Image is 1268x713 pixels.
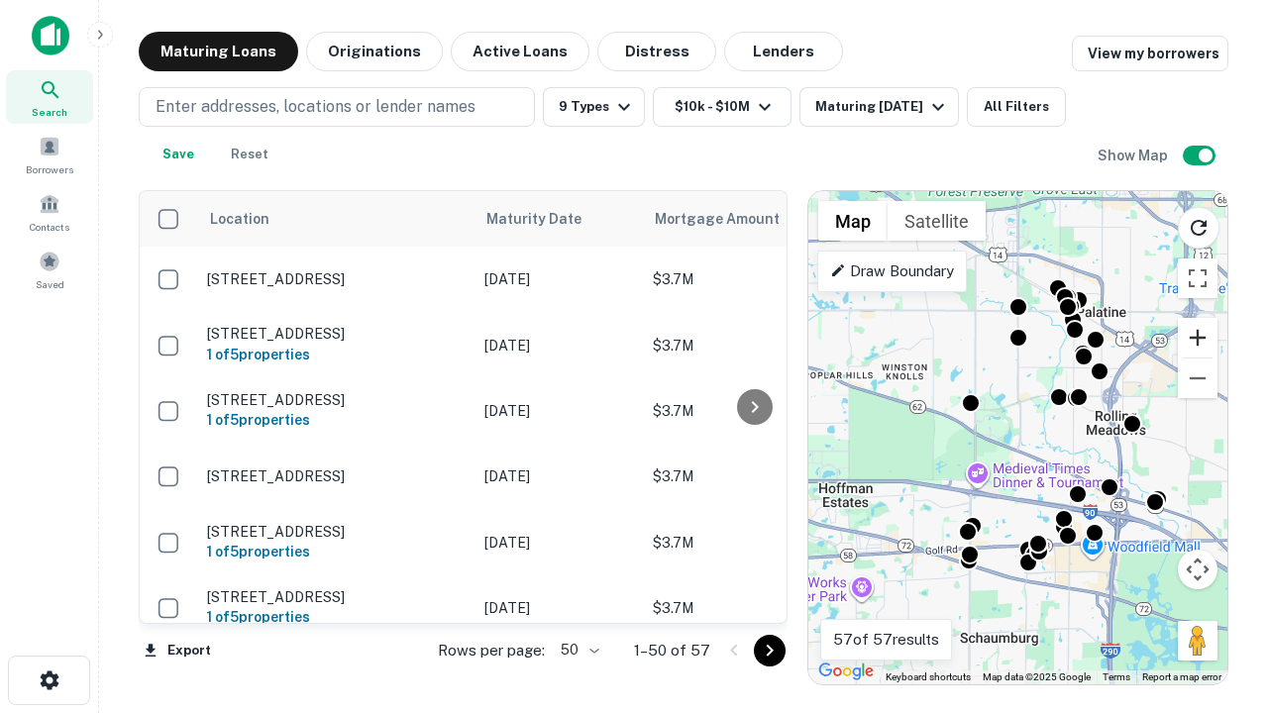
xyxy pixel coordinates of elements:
p: Draw Boundary [830,259,954,283]
h6: Show Map [1098,145,1171,166]
span: Search [32,104,67,120]
a: View my borrowers [1072,36,1228,71]
p: [STREET_ADDRESS] [207,523,465,541]
button: Lenders [724,32,843,71]
button: Zoom out [1178,358,1217,398]
button: Keyboard shortcuts [886,670,971,684]
button: Go to next page [754,635,786,666]
iframe: Chat Widget [1169,491,1268,586]
span: Location [209,207,269,231]
button: Zoom in [1178,318,1217,357]
p: 57 of 57 results [833,628,939,652]
button: Originations [306,32,443,71]
button: Save your search to get updates of matches that match your search criteria. [147,135,210,174]
p: 1–50 of 57 [634,639,710,662]
a: Report a map error [1142,671,1221,682]
button: Reset [218,135,281,174]
h6: 1 of 5 properties [207,541,465,562]
h6: 1 of 5 properties [207,409,465,431]
button: Enter addresses, locations or lender names [139,87,535,127]
button: All Filters [967,87,1066,127]
button: Show street map [818,201,888,241]
span: Mortgage Amount [655,207,805,231]
h6: 1 of 5 properties [207,606,465,628]
span: Map data ©2025 Google [983,671,1091,682]
p: [DATE] [484,465,633,487]
button: Export [139,636,216,665]
p: $3.7M [653,465,851,487]
a: Open this area in Google Maps (opens a new window) [813,659,879,684]
h6: 1 of 5 properties [207,344,465,365]
p: [STREET_ADDRESS] [207,467,465,485]
p: $3.7M [653,400,851,422]
button: Active Loans [451,32,589,71]
div: Maturing [DATE] [815,95,950,119]
button: $10k - $10M [653,87,792,127]
a: Terms (opens in new tab) [1103,671,1130,682]
p: [STREET_ADDRESS] [207,391,465,409]
th: Maturity Date [475,191,643,247]
a: Search [6,70,93,124]
a: Saved [6,243,93,296]
button: 9 Types [543,87,645,127]
img: Google [813,659,879,684]
th: Mortgage Amount [643,191,861,247]
button: Maturing [DATE] [799,87,959,127]
p: [DATE] [484,335,633,356]
a: Borrowers [6,128,93,181]
a: Contacts [6,185,93,239]
p: [DATE] [484,532,633,554]
p: Enter addresses, locations or lender names [156,95,475,119]
p: Rows per page: [438,639,545,662]
button: Distress [597,32,716,71]
button: Drag Pegman onto the map to open Street View [1178,621,1217,661]
span: Maturity Date [486,207,607,231]
span: Contacts [30,219,69,235]
div: 50 [553,636,602,664]
button: Show satellite imagery [888,201,986,241]
img: capitalize-icon.png [32,16,69,55]
p: [STREET_ADDRESS] [207,588,465,606]
button: Maturing Loans [139,32,298,71]
p: [DATE] [484,597,633,619]
span: Saved [36,276,64,292]
button: Reload search area [1178,207,1219,249]
p: [STREET_ADDRESS] [207,270,465,288]
span: Borrowers [26,161,73,177]
p: [DATE] [484,400,633,422]
div: 0 0 [808,191,1227,684]
p: [STREET_ADDRESS] [207,325,465,343]
p: $3.7M [653,268,851,290]
th: Location [197,191,475,247]
button: Toggle fullscreen view [1178,258,1217,298]
p: $3.7M [653,532,851,554]
p: $3.7M [653,597,851,619]
p: $3.7M [653,335,851,356]
p: [DATE] [484,268,633,290]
